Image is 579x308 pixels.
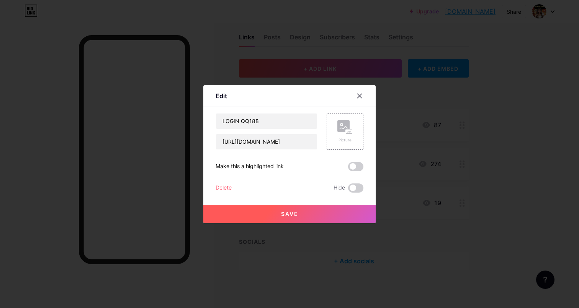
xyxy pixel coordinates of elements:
div: Make this a highlighted link [216,162,284,171]
div: Delete [216,183,232,193]
input: URL [216,134,317,149]
span: Save [281,211,298,217]
button: Save [203,205,376,223]
input: Title [216,113,317,129]
div: Picture [337,137,353,143]
div: Edit [216,91,227,101]
span: Hide [334,183,345,193]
